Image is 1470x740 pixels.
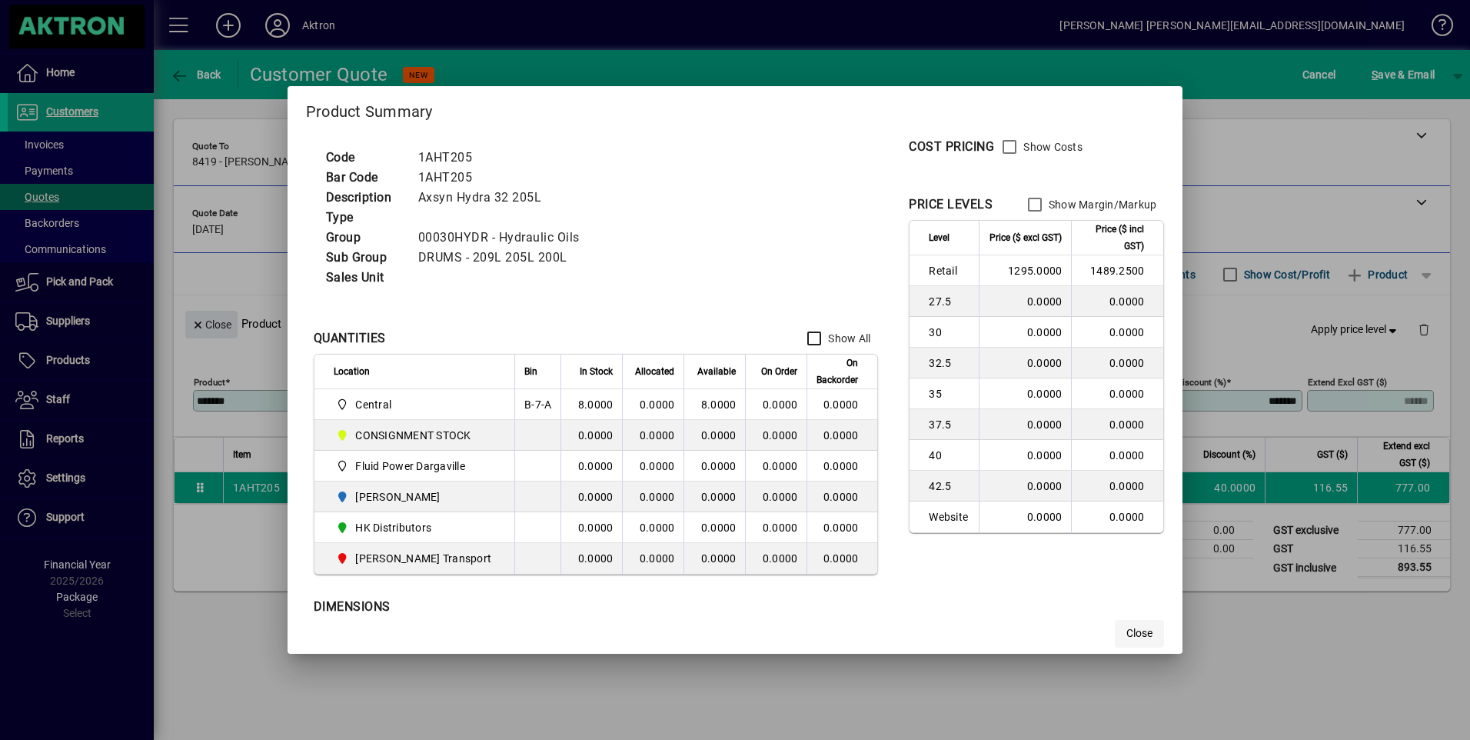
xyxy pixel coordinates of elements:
td: 0.0000 [622,512,683,543]
td: 0.0000 [683,512,745,543]
span: Price ($ excl GST) [989,229,1062,246]
td: 0.0000 [979,317,1071,348]
span: Central [334,395,497,414]
span: 40 [929,448,969,463]
td: 0.0000 [683,482,745,512]
span: Price ($ incl GST) [1081,221,1144,255]
button: Close [1115,620,1164,648]
span: Bin [524,363,537,380]
td: Sub Group [318,248,411,268]
span: In Stock [580,363,613,380]
span: 0.0000 [763,552,798,565]
span: 0.0000 [763,522,798,534]
h2: Product Summary [288,86,1183,131]
span: HAMILTON [334,488,497,506]
label: Show All [825,331,870,346]
span: [PERSON_NAME] Transport [355,551,491,566]
span: 0.0000 [763,491,798,503]
span: 42.5 [929,478,969,494]
td: 0.0000 [979,471,1071,502]
span: [PERSON_NAME] [355,489,440,505]
td: 0.0000 [979,502,1071,532]
div: PRICE LEVELS [909,195,993,214]
td: 0.0000 [560,451,622,482]
td: 0.0000 [807,389,877,420]
td: 8.0000 [560,389,622,420]
td: 00030HYDR - Hydraulic Oils [411,228,598,248]
span: 0.0000 [763,460,798,472]
td: Type [318,208,411,228]
td: 1AHT205 [411,168,598,188]
td: 1489.2500 [1071,255,1163,286]
td: 0.0000 [1071,378,1163,409]
span: 0.0000 [763,429,798,442]
span: HK Distributors [334,518,497,537]
td: Group [318,228,411,248]
td: 1AHT205 [411,148,598,168]
td: 0.0000 [1071,440,1163,471]
td: 0.0000 [979,378,1071,409]
td: 0.0000 [1071,348,1163,378]
td: 1295.0000 [979,255,1071,286]
span: 37.5 [929,417,969,432]
div: DIMENSIONS [314,598,698,616]
td: 0.0000 [683,420,745,451]
td: 0.0000 [807,543,877,574]
span: 30 [929,325,969,340]
span: Close [1126,625,1152,642]
td: 0.0000 [560,420,622,451]
td: 0.0000 [979,440,1071,471]
td: 0.0000 [683,451,745,482]
td: Bar Code [318,168,411,188]
td: Description [318,188,411,208]
td: Code [318,148,411,168]
span: CONSIGNMENT STOCK [355,428,471,443]
td: 0.0000 [560,512,622,543]
span: Fluid Power Dargaville [355,458,465,474]
td: 0.0000 [979,286,1071,317]
span: Available [697,363,736,380]
span: 32.5 [929,355,969,371]
td: 0.0000 [1071,409,1163,440]
td: 0.0000 [560,482,622,512]
td: 0.0000 [1071,502,1163,532]
span: On Order [761,363,797,380]
td: 0.0000 [622,451,683,482]
span: Allocated [635,363,674,380]
td: 0.0000 [807,420,877,451]
label: Show Costs [1020,139,1083,155]
span: Location [334,363,370,380]
td: 0.0000 [683,543,745,574]
span: 0.0000 [763,398,798,411]
span: CONSIGNMENT STOCK [334,426,497,445]
span: Level [929,229,950,246]
span: Fluid Power Dargaville [334,457,497,475]
td: 0.0000 [622,482,683,512]
td: 0.0000 [560,543,622,574]
td: 0.0000 [979,409,1071,440]
span: HK Distributors [355,520,431,535]
td: Axsyn Hydra 32 205L [411,188,598,208]
div: QUANTITIES [314,329,386,348]
td: 0.0000 [807,451,877,482]
td: 0.0000 [622,389,683,420]
td: 0.0000 [622,420,683,451]
td: 0.0000 [622,543,683,574]
td: 0.0000 [1071,317,1163,348]
td: Sales Unit [318,268,411,288]
td: 0.0000 [979,348,1071,378]
span: Central [355,397,391,412]
td: 8.0000 [683,389,745,420]
td: B-7-A [514,389,560,420]
span: T. Croft Transport [334,549,497,568]
td: 0.0000 [807,482,877,512]
span: 27.5 [929,294,969,309]
span: Retail [929,263,969,278]
span: Website [929,509,969,525]
td: 0.0000 [807,512,877,543]
span: On Backorder [816,355,858,388]
td: 0.0000 [1071,471,1163,502]
td: 0.0000 [1071,286,1163,317]
span: 35 [929,386,969,402]
div: COST PRICING [909,138,994,156]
